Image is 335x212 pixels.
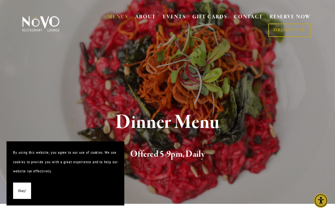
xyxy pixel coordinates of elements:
[234,11,263,24] a: CONTACT
[268,24,311,37] a: ORDER NOW
[30,112,305,133] h1: Dinner Menu
[18,186,26,196] span: Okay!
[13,148,118,176] p: By using this website, you agree to our use of cookies. We use cookies to provide you with a grea...
[21,16,61,32] img: Novo Restaurant &amp; Lounge
[270,11,311,24] a: RESERVE NOW
[163,14,185,20] a: EVENTS
[192,11,227,24] a: GIFT CARDS
[108,14,128,20] a: MENUS
[13,183,31,199] button: Okay!
[30,148,305,161] h2: Offered 5-9pm, Daily
[314,193,328,208] div: Accessibility Menu
[135,14,156,20] a: ABOUT
[7,141,124,205] section: Cookie banner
